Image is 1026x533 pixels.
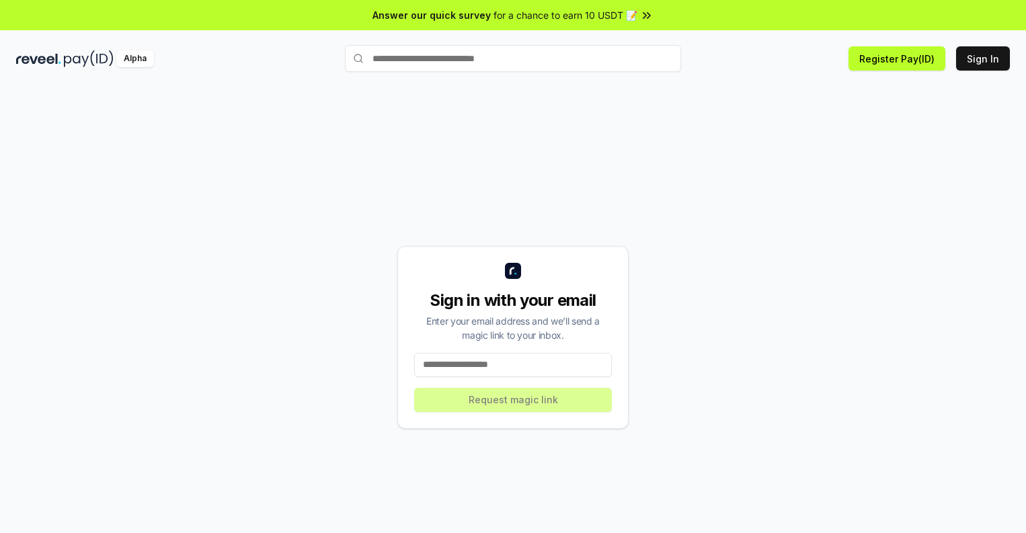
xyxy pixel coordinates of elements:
span: for a chance to earn 10 USDT 📝 [494,8,637,22]
img: logo_small [505,263,521,279]
span: Answer our quick survey [372,8,491,22]
button: Register Pay(ID) [849,46,945,71]
img: pay_id [64,50,114,67]
div: Alpha [116,50,154,67]
div: Sign in with your email [414,290,612,311]
div: Enter your email address and we’ll send a magic link to your inbox. [414,314,612,342]
button: Sign In [956,46,1010,71]
img: reveel_dark [16,50,61,67]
